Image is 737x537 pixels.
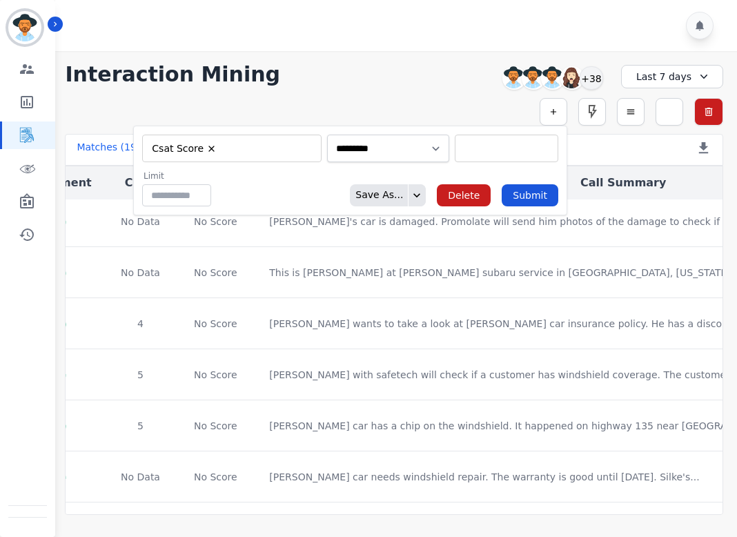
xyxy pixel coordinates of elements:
[206,144,217,154] button: Remove Csat Score
[146,140,313,157] ul: selected options
[194,266,237,280] div: No Score
[8,11,41,44] img: Bordered avatar
[148,142,222,155] li: Csat Score
[194,368,237,382] div: No Score
[580,175,666,191] button: Call Summary
[269,470,699,484] div: [PERSON_NAME] car needs windshield repair. The warranty is good until [DATE]. Silke's ...
[621,65,723,88] div: Last 7 days
[194,215,237,228] div: No Score
[194,317,237,331] div: No Score
[119,368,162,382] div: 5
[580,66,603,90] div: +38
[77,140,153,159] div: Matches ( 1938 )
[194,419,237,433] div: No Score
[119,470,162,484] div: No Data
[144,170,211,182] label: Limit
[119,317,162,331] div: 4
[437,184,491,206] button: Delete
[119,419,162,433] div: 5
[27,175,91,191] button: Sentiment
[458,141,555,156] ul: selected options
[502,184,558,206] button: Submit
[119,215,162,228] div: No Data
[125,175,157,191] button: CSAT
[119,266,162,280] div: No Data
[350,184,403,206] div: Save As...
[65,62,280,87] h1: Interaction Mining
[194,470,237,484] div: No Score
